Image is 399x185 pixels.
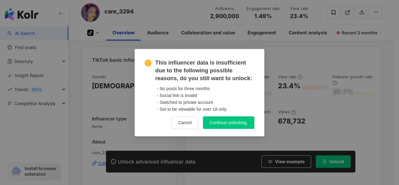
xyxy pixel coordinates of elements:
span: Continue unlocking. [209,120,248,125]
div: ・No posts for three months ・Social link is invalid ・Switched to private account ・Set to be viewab... [155,85,254,112]
span: This influencer data is insufficient due to the following possible reasons, do you still want to ... [155,59,254,83]
button: Continue unlocking. [203,116,254,129]
span: exclamation-circle [145,59,151,66]
span: Cancel [178,120,192,125]
button: Cancel [171,116,198,129]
